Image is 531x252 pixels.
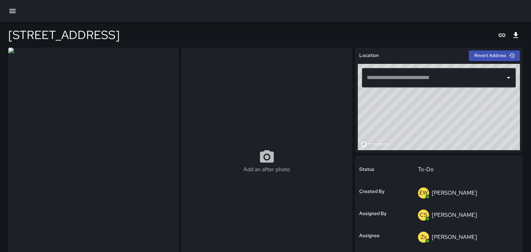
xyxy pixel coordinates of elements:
h6: Assigned By [359,210,386,217]
button: Export [509,28,523,42]
button: Revert Address [469,50,520,61]
p: EW [419,189,428,197]
p: CS [420,211,427,219]
button: Open [504,73,513,83]
p: [PERSON_NAME] [432,233,477,241]
h4: [STREET_ADDRESS] [8,28,120,42]
h6: Assignee [359,232,380,240]
h6: Created By [359,188,384,195]
p: To-Do [418,165,514,174]
button: Copy link [495,28,509,42]
p: Zs [421,233,427,241]
h6: Status [359,166,374,173]
p: [PERSON_NAME] [432,189,477,196]
p: [PERSON_NAME] [432,211,477,219]
h6: Location [359,52,379,59]
p: Add an after photo [243,165,290,174]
